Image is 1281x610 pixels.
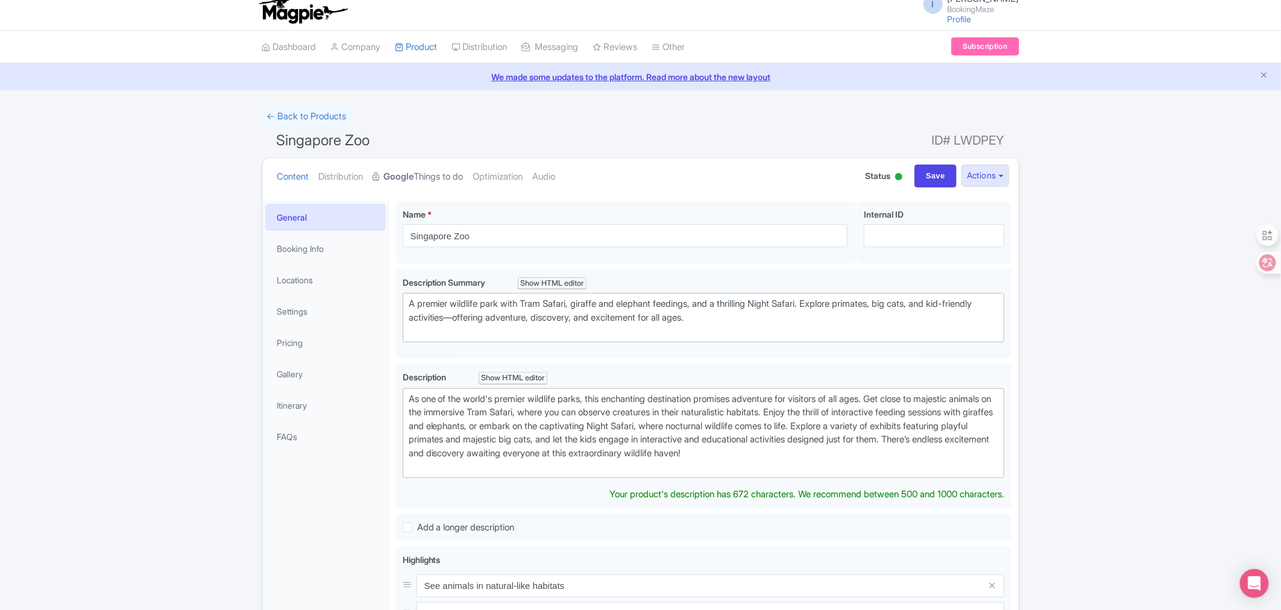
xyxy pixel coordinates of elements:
a: Profile [948,14,972,24]
div: Show HTML editor [479,372,548,385]
span: Status [865,169,890,182]
div: As one of the world's premier wildlife parks, this enchanting destination promises adventure for ... [409,392,999,474]
a: Product [395,31,438,64]
a: Distribution [452,31,508,64]
input: Save [914,165,957,187]
span: Description [403,372,449,382]
span: Description Summary [403,277,488,288]
span: ID# LWDPEY [932,128,1005,152]
div: Active [893,168,905,187]
div: Open Intercom Messenger [1240,569,1269,598]
a: Distribution [319,158,364,196]
button: Actions [962,165,1009,187]
span: Internal ID [864,209,904,219]
a: Messaging [522,31,579,64]
a: General [265,204,386,231]
a: Content [277,158,309,196]
small: BookingMaze [948,5,1019,13]
button: Close announcement [1260,69,1269,83]
a: Locations [265,266,386,294]
span: Add a longer description [417,521,515,533]
a: Dashboard [262,31,316,64]
span: Name [403,209,426,219]
a: Subscription [951,37,1019,55]
a: Itinerary [265,392,386,419]
div: A premier wildlife park with Tram Safari, giraffe and elephant feedings, and a thrilling Night Sa... [409,297,999,338]
a: Booking Info [265,235,386,262]
a: Company [331,31,381,64]
span: Highlights [403,555,441,565]
a: Pricing [265,329,386,356]
a: Gallery [265,360,386,388]
a: Settings [265,298,386,325]
a: Audio [533,158,556,196]
a: Optimization [473,158,523,196]
span: Singapore Zoo [277,131,370,149]
a: GoogleThings to do [373,158,464,196]
div: Your product's description has 672 characters. We recommend between 500 and 1000 characters. [609,488,1004,502]
a: Reviews [593,31,638,64]
a: FAQs [265,423,386,450]
a: ← Back to Products [262,105,351,128]
a: We made some updates to the platform. Read more about the new layout [7,71,1274,83]
div: Show HTML editor [518,277,587,290]
strong: Google [384,170,414,184]
a: Other [652,31,685,64]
